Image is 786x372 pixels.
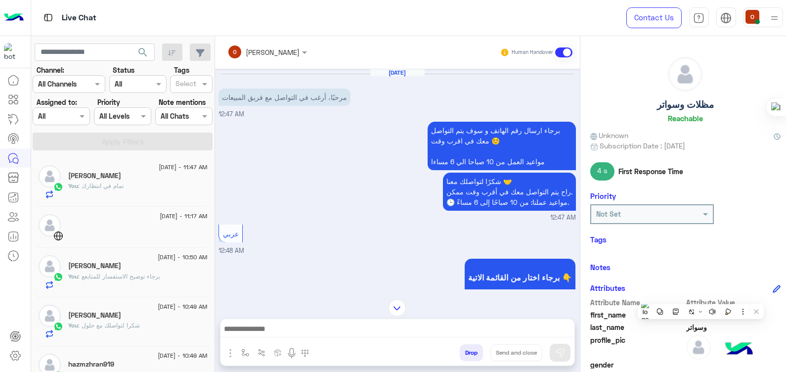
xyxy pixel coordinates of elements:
span: [DATE] - 10:49 AM [158,351,207,360]
img: userImage [745,10,759,24]
a: tab [689,7,709,28]
span: 12:47 AM [218,110,244,118]
span: 12:48 AM [218,247,244,254]
img: hulul-logo.png [722,332,756,367]
span: عربي [223,230,239,238]
span: تمام في انتظارك [78,182,124,189]
img: profile [768,12,781,24]
img: tab [42,11,54,24]
img: defaultAdmin.png [668,57,702,91]
img: 114004088273201 [4,43,22,61]
button: Trigger scenario [253,344,269,361]
button: select flow [237,344,253,361]
span: null [686,360,781,370]
label: Note mentions [159,97,206,107]
button: Drop [460,344,483,361]
button: create order [269,344,286,361]
img: tab [693,12,704,24]
span: [DATE] - 11:47 AM [159,163,207,172]
img: Logo [4,7,24,28]
span: [DATE] - 10:49 AM [158,302,207,311]
img: send voice note [286,347,298,359]
img: WebChat [53,231,63,241]
span: 12:47 AM [550,213,576,223]
label: Channel: [37,65,64,75]
span: search [137,46,149,58]
img: WhatsApp [53,182,63,192]
h5: Saleh [68,262,121,270]
img: send attachment [224,347,236,359]
label: Assigned to: [37,97,77,107]
img: defaultAdmin.png [39,214,61,236]
h6: Attributes [590,283,625,292]
h5: Raya Alsadad [68,172,121,180]
div: Select [174,78,196,91]
img: defaultAdmin.png [39,305,61,327]
img: defaultAdmin.png [686,335,711,360]
p: 31/8/2025, 12:47 AM [443,173,576,211]
h6: Notes [590,263,611,272]
p: 31/8/2025, 12:47 AM [218,89,350,106]
span: You [68,273,78,280]
h5: عبدالله [68,311,121,320]
span: first_name [590,310,685,320]
img: defaultAdmin.png [39,165,61,187]
span: وسواتر [686,322,781,332]
button: search [131,44,155,65]
button: Send and close [490,344,542,361]
img: defaultAdmin.png [39,255,61,278]
h6: Priority [590,191,616,200]
span: برجاء اختار من القائمة الاتية 👇 [468,273,572,282]
span: 4 s [590,162,615,180]
label: Priority [97,97,120,107]
h5: hazmzhran919 [68,360,114,369]
small: Human Handover [512,48,553,56]
span: You [68,182,78,189]
span: last_name [590,322,685,332]
span: Attribute Name [590,297,685,308]
h6: Reachable [668,114,703,123]
a: Contact Us [626,7,682,28]
span: برجاء توضيح الاستفسار للمتابعع [78,273,160,280]
span: Unknown [590,130,629,140]
span: [DATE] - 10:50 AM [158,253,207,262]
label: Tags [174,65,189,75]
p: Live Chat [62,11,96,25]
span: gender [590,360,685,370]
img: WhatsApp [53,322,63,331]
span: شكرا لتواصلك مع حلول [78,322,140,329]
span: Attribute Value [686,297,781,308]
span: First Response Time [618,166,683,177]
img: select flow [241,349,249,357]
img: scroll [389,299,406,317]
span: [DATE] - 11:17 AM [160,212,207,221]
span: You [68,322,78,329]
span: profile_pic [590,335,685,358]
span: Subscription Date : [DATE] [600,140,685,151]
p: 31/8/2025, 12:47 AM [428,122,576,170]
h5: مظلات وسواتر [657,99,714,110]
label: Status [113,65,134,75]
img: Trigger scenario [258,349,265,357]
img: tab [720,12,732,24]
h6: Tags [590,235,781,244]
h6: [DATE] [370,69,425,76]
img: WhatsApp [53,272,63,282]
img: send message [555,348,565,358]
img: create order [274,349,282,357]
button: Apply Filters [33,133,213,150]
